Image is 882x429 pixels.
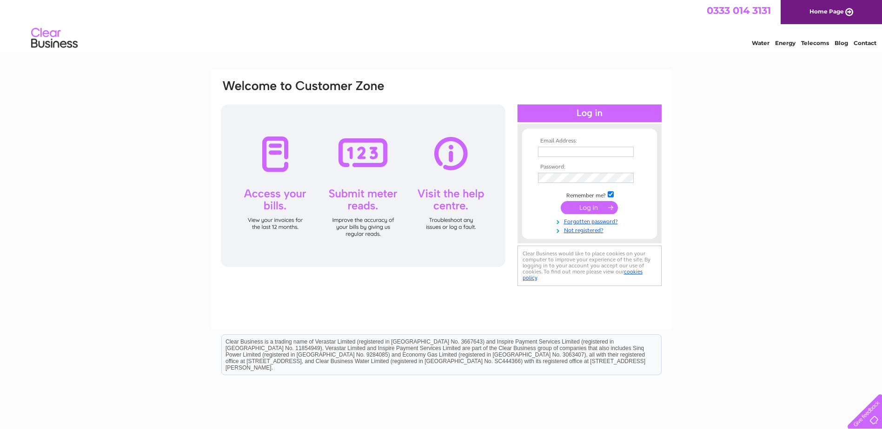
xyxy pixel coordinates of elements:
div: Clear Business is a trading name of Verastar Limited (registered in [GEOGRAPHIC_DATA] No. 3667643... [222,5,661,45]
img: logo.png [31,24,78,52]
div: Clear Business would like to place cookies on your computer to improve your experience of the sit... [517,246,662,286]
a: Telecoms [801,39,829,46]
th: Email Address: [536,138,643,144]
a: Forgotten password? [538,216,643,225]
a: 0333 014 3131 [707,5,771,16]
a: Energy [775,39,796,46]
a: Contact [854,39,876,46]
a: Water [752,39,769,46]
th: Password: [536,164,643,170]
a: Blog [835,39,848,46]
td: Remember me? [536,190,643,199]
input: Submit [561,201,618,214]
a: Not registered? [538,225,643,234]
a: cookies policy [523,268,643,281]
